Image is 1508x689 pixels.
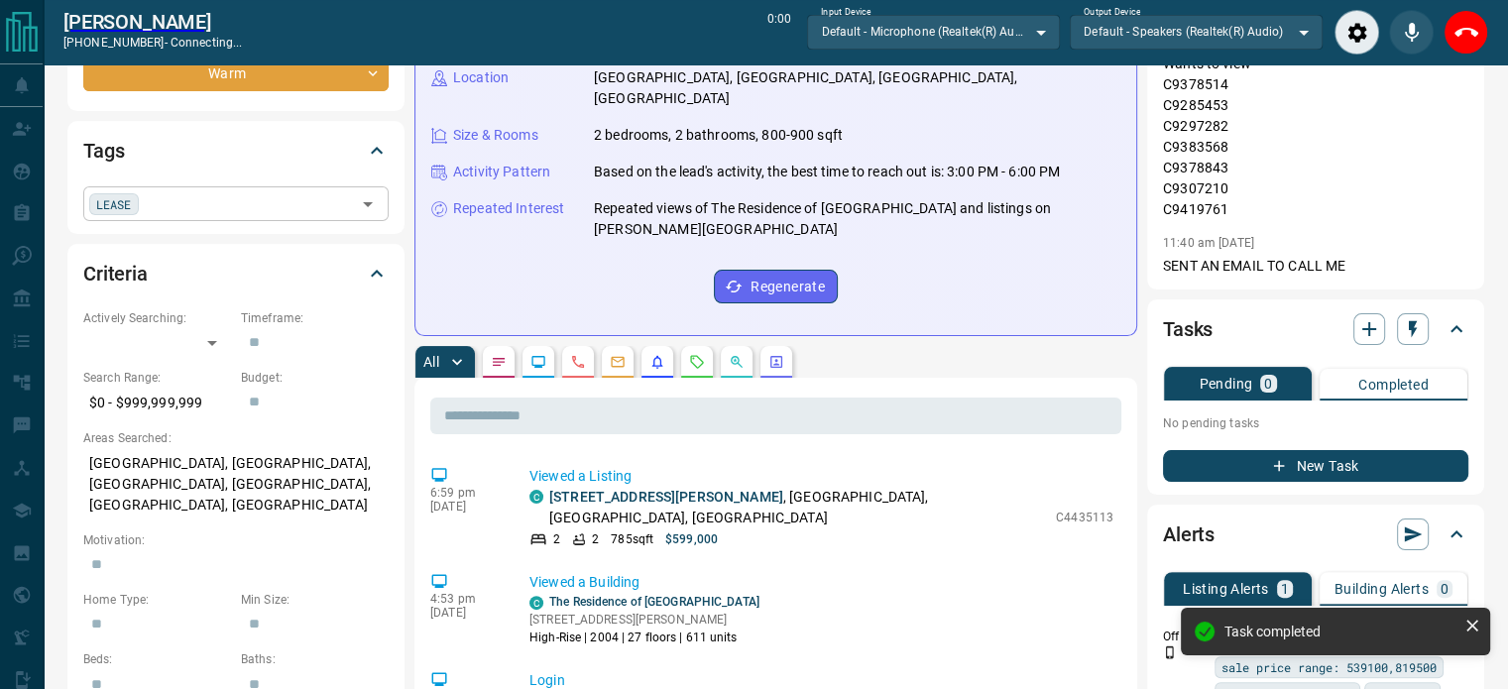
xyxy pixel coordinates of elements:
span: LEASE [96,194,132,214]
p: , [GEOGRAPHIC_DATA], [GEOGRAPHIC_DATA], [GEOGRAPHIC_DATA] [549,487,1046,528]
p: Budget: [241,369,389,387]
a: [PERSON_NAME] [63,10,242,34]
p: Building Alerts [1334,582,1429,596]
p: Min Size: [241,591,389,609]
p: [PHONE_NUMBER] - [63,34,242,52]
p: [GEOGRAPHIC_DATA], [GEOGRAPHIC_DATA], [GEOGRAPHIC_DATA], [GEOGRAPHIC_DATA], [GEOGRAPHIC_DATA], [G... [83,447,389,521]
button: New Task [1163,450,1468,482]
p: All [423,355,439,369]
p: 2 bedrooms, 2 bathrooms, 800-900 sqft [594,125,843,146]
button: Open [354,190,382,218]
div: Mute [1389,10,1434,55]
svg: Listing Alerts [649,354,665,370]
button: Regenerate [714,270,838,303]
label: Input Device [821,6,871,19]
p: [DATE] [430,606,500,620]
span: connecting... [171,36,242,50]
p: Based on the lead's activity, the best time to reach out is: 3:00 PM - 6:00 PM [594,162,1060,182]
p: Location [453,67,509,88]
p: No pending tasks [1163,408,1468,438]
div: Audio Settings [1334,10,1379,55]
div: End Call [1444,10,1488,55]
h2: Criteria [83,258,148,289]
p: Repeated Interest [453,198,564,219]
p: Baths: [241,650,389,668]
svg: Lead Browsing Activity [530,354,546,370]
div: Warm [83,55,389,91]
svg: Calls [570,354,586,370]
div: Tags [83,127,389,174]
p: 1 [1281,582,1289,596]
svg: Emails [610,354,626,370]
p: Activity Pattern [453,162,550,182]
p: Pending [1199,377,1252,391]
p: Off [1163,628,1203,645]
p: C4435113 [1056,509,1113,526]
p: Search Range: [83,369,231,387]
p: [STREET_ADDRESS][PERSON_NAME] [529,611,759,629]
h2: Tags [83,135,124,167]
p: High-Rise | 2004 | 27 floors | 611 units [529,629,759,646]
p: $599,000 [665,530,718,548]
p: Wants to view C9378514 C9285453 C9297282 C9383568 C9378843 C9307210 C9419761 [1163,54,1468,220]
p: Listing Alerts [1183,582,1269,596]
svg: Agent Actions [768,354,784,370]
div: Alerts [1163,511,1468,558]
p: 2 [592,530,599,548]
h2: Alerts [1163,518,1215,550]
label: Output Device [1084,6,1140,19]
svg: Push Notification Only [1163,645,1177,659]
p: [GEOGRAPHIC_DATA], [GEOGRAPHIC_DATA], [GEOGRAPHIC_DATA], [GEOGRAPHIC_DATA] [594,67,1120,109]
p: Viewed a Listing [529,466,1113,487]
p: Actively Searching: [83,309,231,327]
p: Size & Rooms [453,125,538,146]
div: Default - Microphone (Realtek(R) Audio) [807,15,1060,49]
p: $0 - $999,999,999 [83,387,231,419]
div: Tasks [1163,305,1468,353]
div: condos.ca [529,596,543,610]
p: 0 [1441,582,1449,596]
p: 4:53 pm [430,592,500,606]
p: Motivation: [83,531,389,549]
h2: Tasks [1163,313,1213,345]
p: 6:59 pm [430,486,500,500]
svg: Notes [491,354,507,370]
div: condos.ca [529,490,543,504]
svg: Opportunities [729,354,745,370]
p: Repeated views of The Residence of [GEOGRAPHIC_DATA] and listings on [PERSON_NAME][GEOGRAPHIC_DATA] [594,198,1120,240]
div: Default - Speakers (Realtek(R) Audio) [1070,15,1323,49]
p: 785 sqft [611,530,653,548]
p: 0:00 [767,10,791,55]
p: Timeframe: [241,309,389,327]
div: Criteria [83,250,389,297]
p: Areas Searched: [83,429,389,447]
p: Viewed a Building [529,572,1113,593]
div: Task completed [1224,624,1456,639]
p: 2 [553,530,560,548]
p: [DATE] [430,500,500,514]
p: SENT AN EMAIL TO CALL ME [1163,256,1468,277]
p: 11:40 am [DATE] [1163,236,1254,250]
p: Beds: [83,650,231,668]
svg: Requests [689,354,705,370]
a: [STREET_ADDRESS][PERSON_NAME] [549,489,783,505]
p: Completed [1358,378,1429,392]
p: 0 [1264,377,1272,391]
p: Home Type: [83,591,231,609]
a: The Residence of [GEOGRAPHIC_DATA] [549,595,759,609]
